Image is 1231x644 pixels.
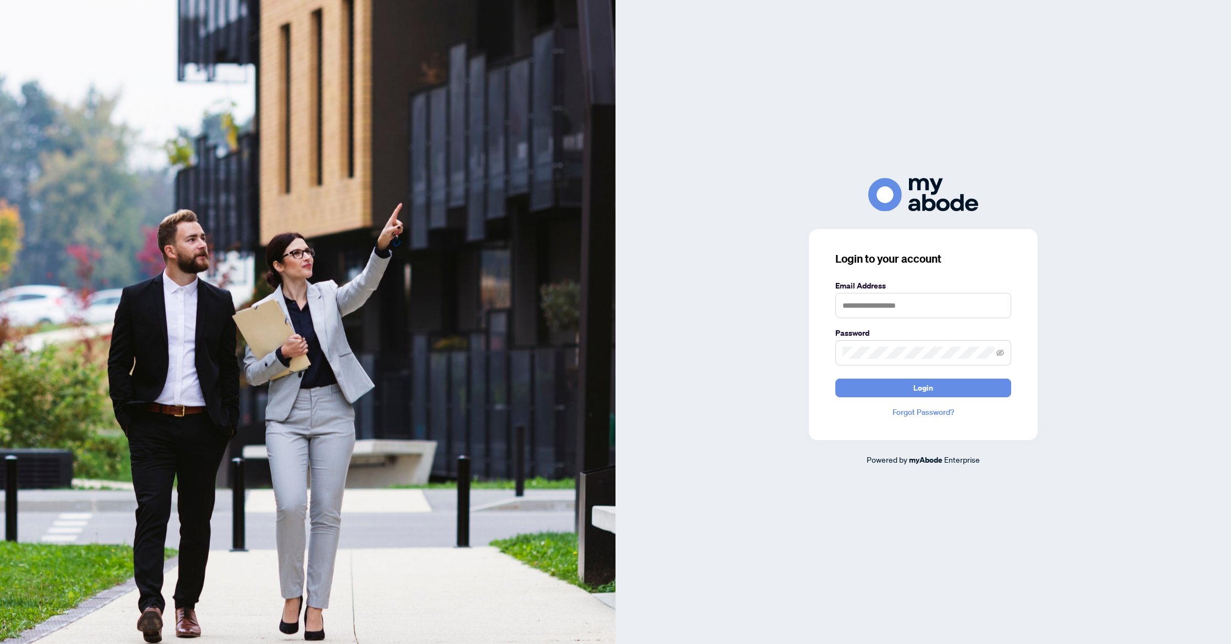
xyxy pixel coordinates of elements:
span: Enterprise [944,454,980,464]
button: Login [835,379,1011,397]
label: Email Address [835,280,1011,292]
h3: Login to your account [835,251,1011,267]
span: Login [913,379,933,397]
label: Password [835,327,1011,339]
a: Forgot Password? [835,406,1011,418]
a: myAbode [909,454,942,466]
span: eye-invisible [996,349,1004,357]
span: Powered by [867,454,907,464]
img: ma-logo [868,178,978,212]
